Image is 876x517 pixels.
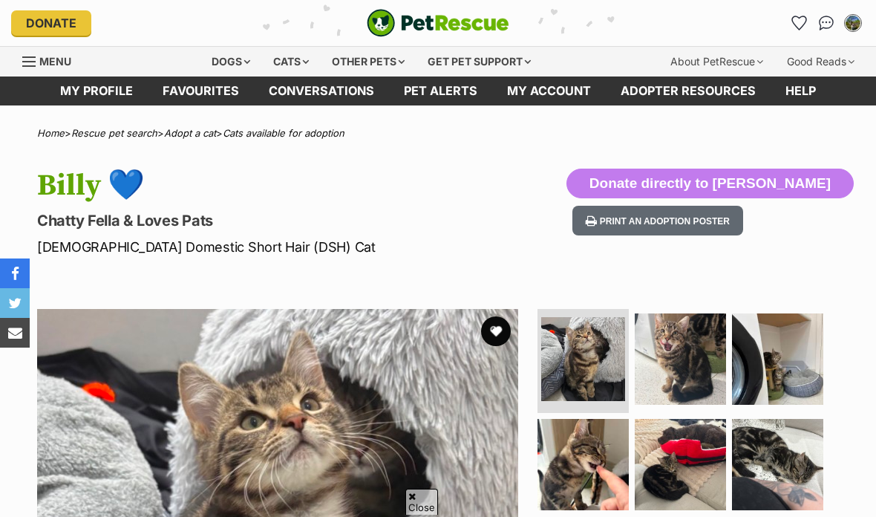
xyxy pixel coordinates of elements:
img: Photo of Billy 💙 [732,313,823,405]
div: About PetRescue [660,47,774,77]
img: Photo of Billy 💙 [635,313,726,405]
a: Menu [22,47,82,74]
button: Donate directly to [PERSON_NAME] [566,169,854,198]
a: Conversations [814,11,838,35]
img: chat-41dd97257d64d25036548639549fe6c8038ab92f7586957e7f3b1b290dea8141.svg [819,16,834,30]
a: Help [771,77,831,105]
span: Menu [39,55,71,68]
button: favourite [481,316,511,346]
img: logo-cat-932fe2b9b8326f06289b0f2fb663e598f794de774fb13d1741a6617ecf9a85b4.svg [367,9,509,37]
a: Donate [11,10,91,36]
a: Adopter resources [606,77,771,105]
a: Rescue pet search [71,127,157,139]
img: Photo of Billy 💙 [732,419,823,510]
span: Close [405,489,438,515]
p: [DEMOGRAPHIC_DATA] Domestic Short Hair (DSH) Cat [37,237,536,257]
button: My account [841,11,865,35]
div: Other pets [321,47,415,77]
a: conversations [254,77,389,105]
button: Print an adoption poster [572,206,743,236]
a: Pet alerts [389,77,492,105]
div: Dogs [201,47,261,77]
a: My profile [45,77,148,105]
a: PetRescue [367,9,509,37]
div: Get pet support [417,47,541,77]
img: Andrea garro profile pic [846,16,860,30]
a: Home [37,127,65,139]
h1: Billy 💙 [37,169,536,203]
a: Favourites [788,11,811,35]
a: Favourites [148,77,254,105]
ul: Account quick links [788,11,865,35]
div: Cats [263,47,319,77]
div: Good Reads [777,47,865,77]
img: Photo of Billy 💙 [537,419,629,510]
p: Chatty Fella & Loves Pats [37,210,536,231]
a: Adopt a cat [164,127,216,139]
a: Cats available for adoption [223,127,344,139]
img: Photo of Billy 💙 [541,317,625,401]
a: My account [492,77,606,105]
img: Photo of Billy 💙 [635,419,726,510]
